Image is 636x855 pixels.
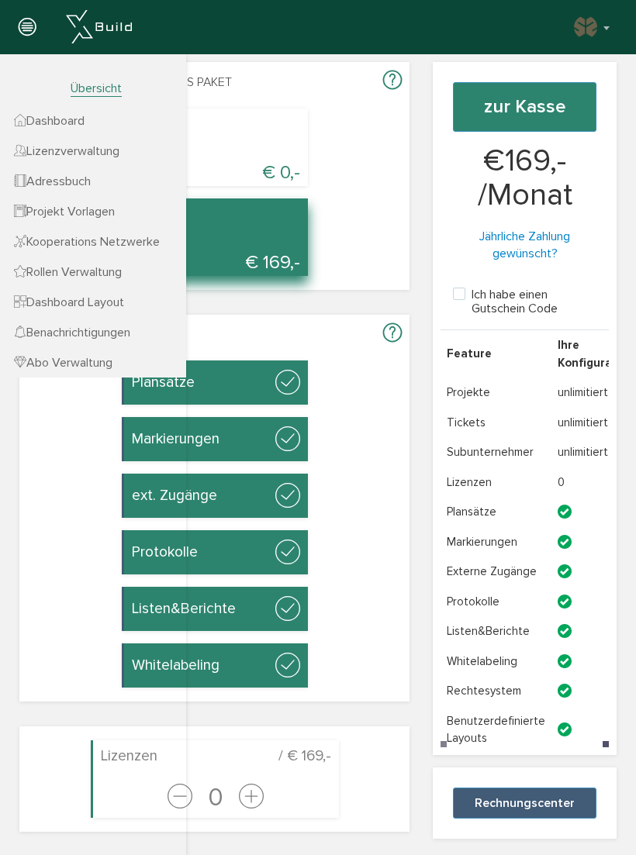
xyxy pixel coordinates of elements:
[441,616,551,646] td: Listen&Berichte
[14,325,130,340] span: Benachrichtigungen
[453,144,596,212] h1: € ,- /Monat
[14,295,124,310] span: Dashboard Layout
[441,497,551,527] td: Plansätze
[132,116,300,133] h4: Free
[441,527,551,557] td: Markierungen
[14,355,112,371] span: Abo Verwaltung
[558,781,636,855] div: Chat-Widget
[278,748,331,764] span: / € 169,-
[132,368,300,397] h4: Plansätze
[441,408,551,438] td: Tickets
[453,228,596,263] p: Jährliche Zahlung gewünscht?
[132,481,300,510] h4: ext. Zugänge
[441,557,551,587] td: Externe Zugänge
[66,10,132,43] img: xBuild_Logo_Horizontal_White.png
[14,174,91,189] span: Adressbuch
[132,538,300,567] h4: Protokolle
[245,250,300,276] span: € 169,-
[453,82,596,132] button: zur Kasse
[441,437,551,467] td: Subunternehmer
[441,676,551,706] td: Rechtesystem
[453,288,596,315] label: Ich habe einen Gutschein Code
[14,113,85,129] span: Dashboard
[132,206,300,222] h4: Pro
[441,330,551,378] th: Feature
[14,234,160,250] span: Kooperations Netzwerke
[441,467,551,498] td: Lizenzen
[14,204,115,219] span: Projekt Vorlagen
[195,783,236,813] span: 0
[441,706,551,753] td: Benutzerdefinierte Layouts
[14,143,119,159] span: Lizenzverwaltung
[101,748,331,764] h4: Lizenzen
[14,264,122,280] span: Rollen Verwaltung
[262,160,300,186] span: € 0,-
[505,142,550,180] span: 169
[453,788,596,819] button: Rechnungscenter
[441,646,551,677] td: Whitelabeling
[132,425,300,453] h4: Markierungen
[71,81,122,97] span: Übersicht
[441,587,551,617] td: Protokolle
[441,378,551,408] td: Projekte
[558,781,636,855] iframe: Chat Widget
[132,651,300,680] h4: Whitelabeling
[132,595,300,623] h4: Listen&Berichte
